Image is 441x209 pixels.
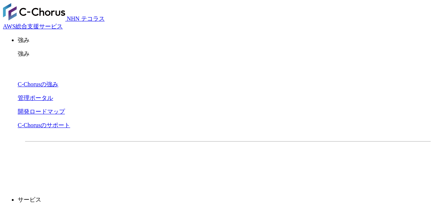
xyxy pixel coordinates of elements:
[18,108,65,115] a: 開発ロードマップ
[338,161,344,164] img: 矢印
[18,95,53,101] a: 管理ポータル
[18,36,438,44] p: 強み
[3,3,65,21] img: AWS総合支援サービス C-Chorus
[18,196,438,204] p: サービス
[18,50,438,58] p: 強み
[232,153,350,172] a: まずは相談する
[18,122,70,128] a: C-Chorusのサポート
[105,153,224,172] a: 資料を請求する
[3,15,105,29] a: AWS総合支援サービス C-Chorus NHN テコラスAWS総合支援サービス
[18,81,58,87] a: C-Chorusの強み
[212,161,218,164] img: 矢印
